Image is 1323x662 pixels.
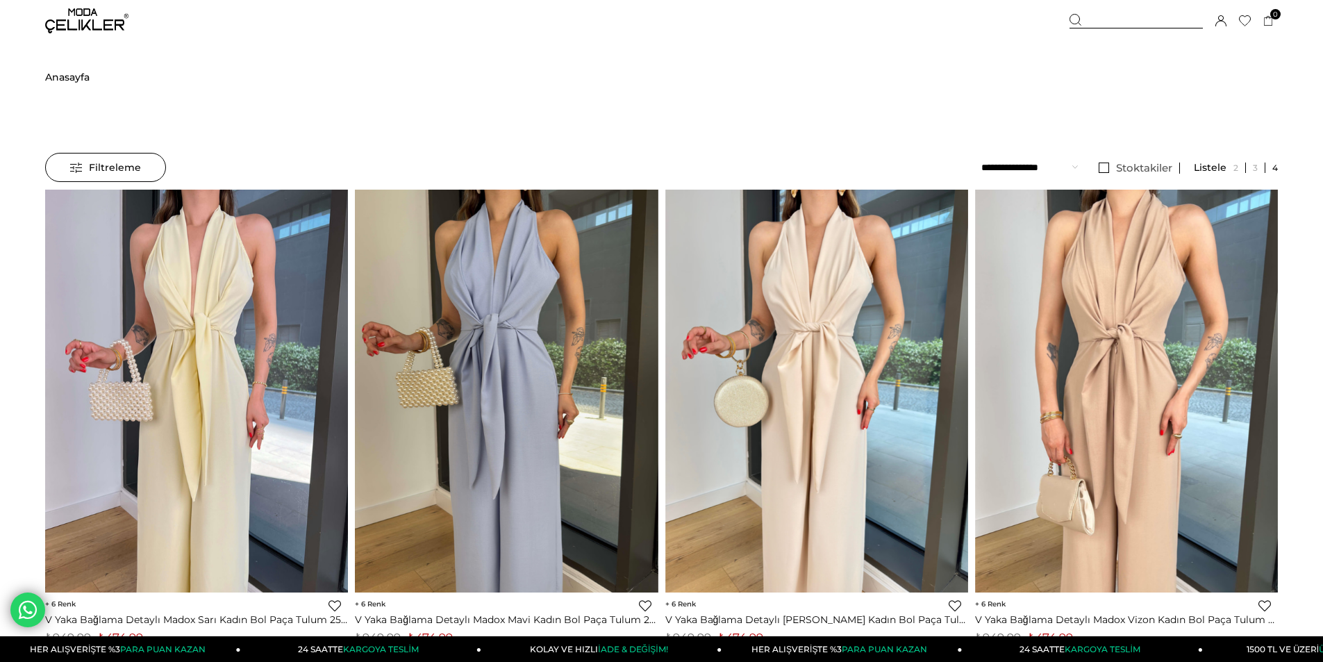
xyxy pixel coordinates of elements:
[963,636,1203,662] a: 24 SAATTEKARGOYA TESLİM
[408,631,453,645] span: ₺474,99
[975,631,1021,645] span: ₺949,99
[975,599,1006,609] span: 6
[665,599,696,609] span: 6
[1116,161,1172,174] span: Stoktakiler
[45,599,76,609] span: 6
[120,644,206,654] span: PARA PUAN KAZAN
[639,599,651,612] a: Favorilere Ekle
[45,613,348,626] a: V Yaka Bağlama Detaylı Madox Sarı Kadın Bol Paça Tulum 25Y415
[665,189,968,593] img: V Yaka Bağlama Detaylı Madox Taş Kadın Bol Paça Tulum 25Y415
[975,613,1278,626] a: V Yaka Bağlama Detaylı Madox Vizon Kadın Bol Paça Tulum 25Y415
[241,636,481,662] a: 24 SAATTEKARGOYA TESLİM
[355,599,385,609] span: 6
[1270,9,1281,19] span: 0
[975,189,1278,593] img: V Yaka Bağlama Detaylı Madox Vizon Kadın Bol Paça Tulum 25Y415
[45,8,128,33] img: logo
[1065,644,1140,654] span: KARGOYA TESLİM
[665,631,711,645] span: ₺949,99
[45,631,91,645] span: ₺949,99
[598,644,667,654] span: İADE & DEĞİŞİM!
[665,613,968,626] a: V Yaka Bağlama Detaylı [PERSON_NAME] Kadın Bol Paça Tulum 25Y415
[718,631,763,645] span: ₺474,99
[1263,16,1274,26] a: 0
[328,599,341,612] a: Favorilere Ekle
[343,644,418,654] span: KARGOYA TESLİM
[45,189,348,593] img: V Yaka Bağlama Detaylı Madox Sarı Kadın Bol Paça Tulum 25Y415
[1258,599,1271,612] a: Favorilere Ekle
[1092,163,1180,174] a: Stoktakiler
[98,631,143,645] span: ₺474,99
[949,599,961,612] a: Favorilere Ekle
[45,42,90,113] li: >
[355,631,401,645] span: ₺949,99
[842,644,927,654] span: PARA PUAN KAZAN
[45,42,90,113] a: Anasayfa
[70,154,141,181] span: Filtreleme
[722,636,962,662] a: HER ALIŞVERİŞTE %3PARA PUAN KAZAN
[481,636,722,662] a: KOLAY VE HIZLIİADE & DEĞİŞİM!
[355,189,658,593] img: V Yaka Bağlama Detaylı Madox Mavi Kadın Bol Paça Tulum 25Y415
[1028,631,1073,645] span: ₺474,99
[355,613,658,626] a: V Yaka Bağlama Detaylı Madox Mavi Kadın Bol Paça Tulum 25Y415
